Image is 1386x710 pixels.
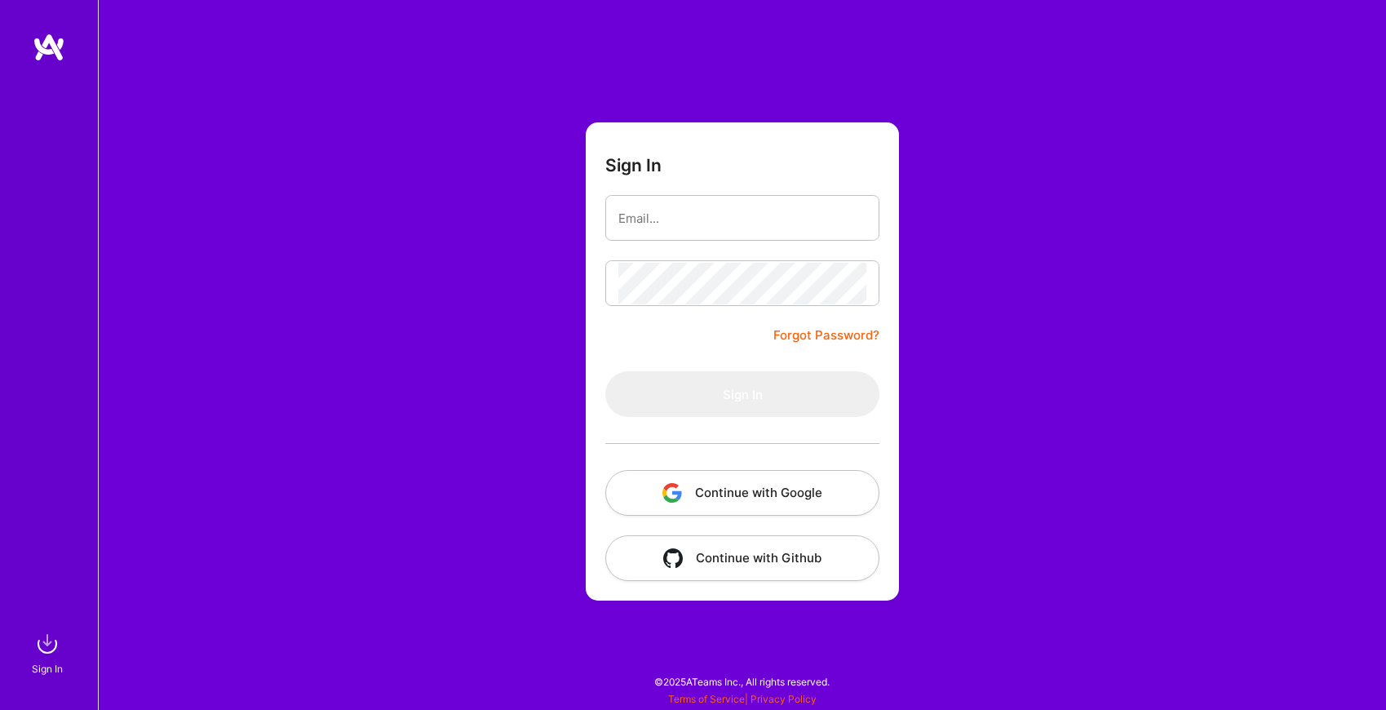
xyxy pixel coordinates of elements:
[618,197,866,239] input: Email...
[668,693,817,705] span: |
[31,628,64,660] img: sign in
[773,326,879,345] a: Forgot Password?
[668,693,745,705] a: Terms of Service
[662,483,682,503] img: icon
[32,660,63,677] div: Sign In
[751,693,817,705] a: Privacy Policy
[34,628,64,677] a: sign inSign In
[33,33,65,62] img: logo
[663,548,683,568] img: icon
[605,535,879,581] button: Continue with Github
[98,661,1386,702] div: © 2025 ATeams Inc., All rights reserved.
[605,371,879,417] button: Sign In
[605,470,879,516] button: Continue with Google
[605,155,662,175] h3: Sign In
